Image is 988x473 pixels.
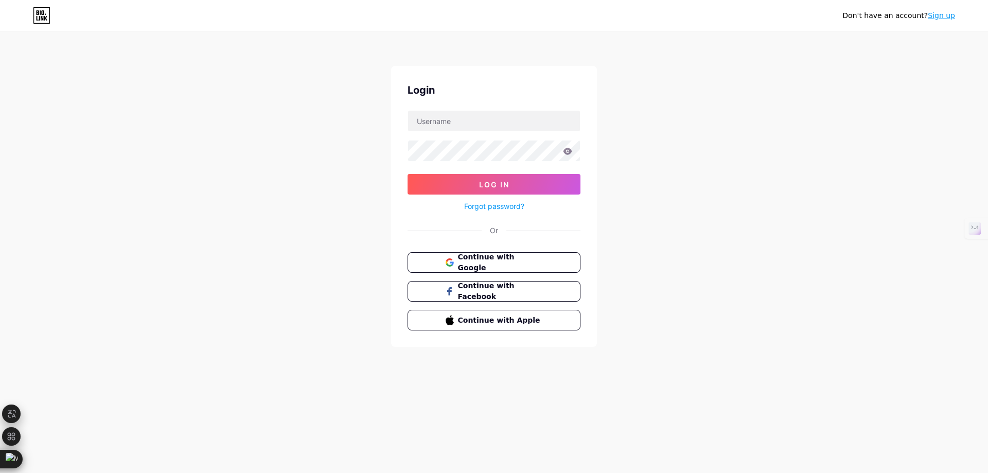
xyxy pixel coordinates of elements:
div: Or [490,225,498,236]
a: Forgot password? [464,201,524,212]
input: Username [408,111,580,131]
span: Log In [479,180,509,189]
div: Don't have an account? [842,10,955,21]
span: Continue with Google [458,252,543,273]
span: Continue with Facebook [458,281,543,302]
button: Log In [408,174,580,195]
button: Continue with Facebook [408,281,580,302]
button: Continue with Apple [408,310,580,330]
span: Continue with Apple [458,315,543,326]
a: Sign up [928,11,955,20]
div: Login [408,82,580,98]
button: Continue with Google [408,252,580,273]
